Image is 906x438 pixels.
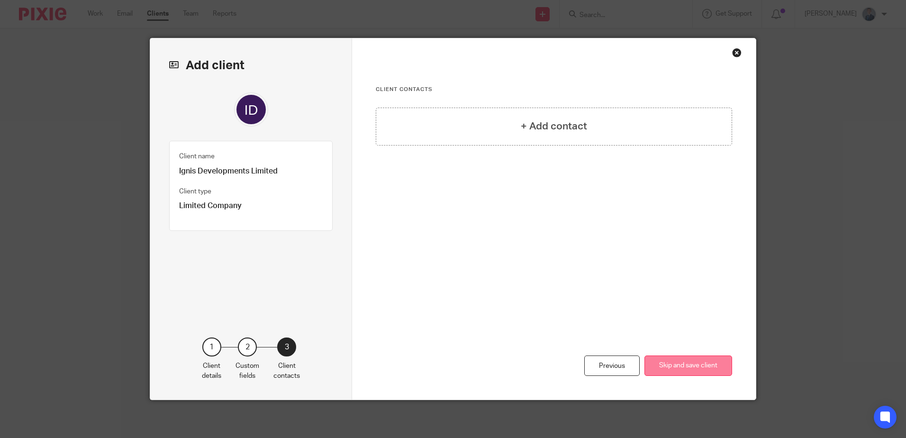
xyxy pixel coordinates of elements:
[179,166,323,176] p: Ignis Developments Limited
[179,201,323,211] p: Limited Company
[179,187,211,196] label: Client type
[376,86,732,93] h3: Client contacts
[236,361,259,381] p: Custom fields
[238,338,257,356] div: 2
[202,361,221,381] p: Client details
[644,356,732,376] button: Skip and save client
[202,338,221,356] div: 1
[273,361,300,381] p: Client contacts
[169,57,333,73] h2: Add client
[179,152,215,161] label: Client name
[732,48,742,57] div: Close this dialog window
[584,356,640,376] div: Previous
[277,338,296,356] div: 3
[521,119,587,134] h4: + Add contact
[234,92,268,127] img: svg%3E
